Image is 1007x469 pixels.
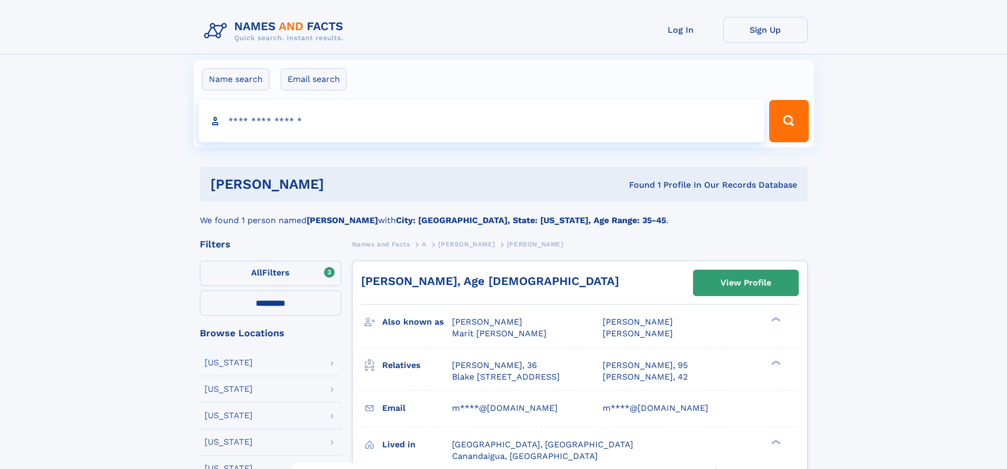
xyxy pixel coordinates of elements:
[769,438,781,445] div: ❯
[723,17,808,43] a: Sign Up
[382,436,452,454] h3: Lived in
[603,360,688,371] a: [PERSON_NAME], 95
[452,328,547,338] span: Marit [PERSON_NAME]
[603,328,673,338] span: [PERSON_NAME]
[422,237,427,251] a: A
[382,399,452,417] h3: Email
[452,317,522,327] span: [PERSON_NAME]
[199,100,765,142] input: search input
[202,68,270,90] label: Name search
[205,411,253,420] div: [US_STATE]
[281,68,347,90] label: Email search
[210,178,477,191] h1: [PERSON_NAME]
[200,201,808,227] div: We found 1 person named with .
[603,371,688,383] a: [PERSON_NAME], 42
[507,241,563,248] span: [PERSON_NAME]
[361,274,619,288] a: [PERSON_NAME], Age [DEMOGRAPHIC_DATA]
[205,438,253,446] div: [US_STATE]
[382,313,452,331] h3: Also known as
[769,359,781,366] div: ❯
[205,385,253,393] div: [US_STATE]
[200,240,341,249] div: Filters
[476,179,797,191] div: Found 1 Profile In Our Records Database
[251,268,262,278] span: All
[352,237,410,251] a: Names and Facts
[307,215,378,225] b: [PERSON_NAME]
[200,17,352,45] img: Logo Names and Facts
[452,451,598,461] span: Canandaigua, [GEOGRAPHIC_DATA]
[200,261,341,286] label: Filters
[422,241,427,248] span: A
[452,371,560,383] a: Blake [STREET_ADDRESS]
[769,100,808,142] button: Search Button
[769,316,781,323] div: ❯
[382,356,452,374] h3: Relatives
[438,237,495,251] a: [PERSON_NAME]
[438,241,495,248] span: [PERSON_NAME]
[639,17,723,43] a: Log In
[396,215,666,225] b: City: [GEOGRAPHIC_DATA], State: [US_STATE], Age Range: 35-45
[452,360,537,371] a: [PERSON_NAME], 36
[720,271,771,295] div: View Profile
[603,317,673,327] span: [PERSON_NAME]
[200,328,341,338] div: Browse Locations
[452,439,633,449] span: [GEOGRAPHIC_DATA], [GEOGRAPHIC_DATA]
[205,358,253,367] div: [US_STATE]
[694,270,798,296] a: View Profile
